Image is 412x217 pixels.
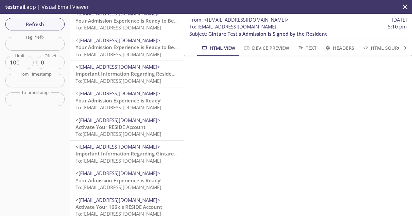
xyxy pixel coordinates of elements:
span: Your Admission Experience is Ready! [76,177,162,184]
span: <[EMAIL_ADDRESS][DOMAIN_NAME]> [204,16,289,23]
span: : [189,16,289,23]
span: Subject [189,30,206,37]
span: Your Admission Experience is Ready to Be Completed! [76,17,202,24]
span: To: [EMAIL_ADDRESS][DOMAIN_NAME] [76,104,161,111]
span: [DATE] [392,16,407,23]
span: From [189,16,201,23]
div: <[EMAIL_ADDRESS][DOMAIN_NAME]>Your Admission Experience is Ready!To:[EMAIL_ADDRESS][DOMAIN_NAME] [70,167,184,193]
span: <[EMAIL_ADDRESS][DOMAIN_NAME]> [76,10,160,17]
span: Device Preview [243,44,289,52]
span: Gintare Test's Admission is Signed by the Resident [208,30,327,37]
span: : [EMAIL_ADDRESS][DOMAIN_NAME] [189,23,276,30]
span: To [189,23,195,30]
span: Refresh [10,20,60,28]
span: To: [EMAIL_ADDRESS][DOMAIN_NAME] [76,51,161,58]
span: To: [EMAIL_ADDRESS][DOMAIN_NAME] [76,210,161,217]
span: To: [EMAIL_ADDRESS][DOMAIN_NAME] [76,131,161,137]
span: <[EMAIL_ADDRESS][DOMAIN_NAME]> [76,90,160,97]
div: <[EMAIL_ADDRESS][DOMAIN_NAME]>Your Admission Experience is Ready to Be Completed!To:[EMAIL_ADDRES... [70,34,184,61]
span: <[EMAIL_ADDRESS][DOMAIN_NAME]> [76,170,160,176]
span: <[EMAIL_ADDRESS][DOMAIN_NAME]> [76,37,160,44]
span: To: [EMAIL_ADDRESS][DOMAIN_NAME] [76,78,161,84]
span: Headers [324,44,354,52]
span: Important Information Regarding Resident Test's Admission to ACME 2019 [76,70,251,77]
span: 5:10 pm [388,23,407,30]
span: To: [EMAIL_ADDRESS][DOMAIN_NAME] [76,157,161,164]
span: <[EMAIL_ADDRESS][DOMAIN_NAME]> [76,197,160,203]
button: Refresh [5,18,65,30]
span: To: [EMAIL_ADDRESS][DOMAIN_NAME] [76,24,161,31]
div: <[EMAIL_ADDRESS][DOMAIN_NAME]>Your Admission Experience is Ready to Be Completed!To:[EMAIL_ADDRES... [70,8,184,34]
span: HTML View [201,44,235,52]
span: Your Admission Experience is Ready to Be Completed! [76,44,202,50]
span: testmail [5,3,25,10]
div: <[EMAIL_ADDRESS][DOMAIN_NAME]>Important Information Regarding Resident Test's Admission to ACME 2... [70,61,184,87]
div: <[EMAIL_ADDRESS][DOMAIN_NAME]>Your Admission Experience is Ready!To:[EMAIL_ADDRESS][DOMAIN_NAME] [70,87,184,114]
span: Important Information Regarding Gintare Test's Admission to ACME 2019 [76,150,249,157]
span: Activate Your 166k's RESIDE Account [76,204,162,210]
span: <[EMAIL_ADDRESS][DOMAIN_NAME]> [76,143,160,150]
span: HTML Source [362,44,403,52]
span: Activate Your RESIDE Account [76,124,146,130]
div: <[EMAIL_ADDRESS][DOMAIN_NAME]>Activate Your RESIDE AccountTo:[EMAIL_ADDRESS][DOMAIN_NAME] [70,114,184,140]
span: Your Admission Experience is Ready! [76,97,162,104]
p: : [189,23,407,37]
div: <[EMAIL_ADDRESS][DOMAIN_NAME]>Important Information Regarding Gintare Test's Admission to ACME 20... [70,141,184,167]
span: Text [297,44,317,52]
span: <[EMAIL_ADDRESS][DOMAIN_NAME]> [76,63,160,70]
span: To: [EMAIL_ADDRESS][DOMAIN_NAME] [76,184,161,190]
span: <[EMAIL_ADDRESS][DOMAIN_NAME]> [76,117,160,123]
